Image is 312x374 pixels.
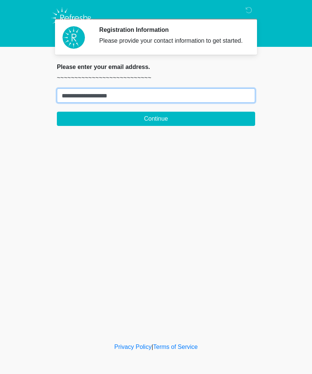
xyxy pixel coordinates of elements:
[62,26,85,49] img: Agent Avatar
[49,6,95,30] img: Refresh RX Logo
[57,112,255,126] button: Continue
[153,344,198,350] a: Terms of Service
[57,73,255,82] p: ~~~~~~~~~~~~~~~~~~~~~~~~~~~
[57,63,255,70] h2: Please enter your email address.
[114,344,152,350] a: Privacy Policy
[99,36,244,45] div: Please provide your contact information to get started.
[152,344,153,350] a: |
